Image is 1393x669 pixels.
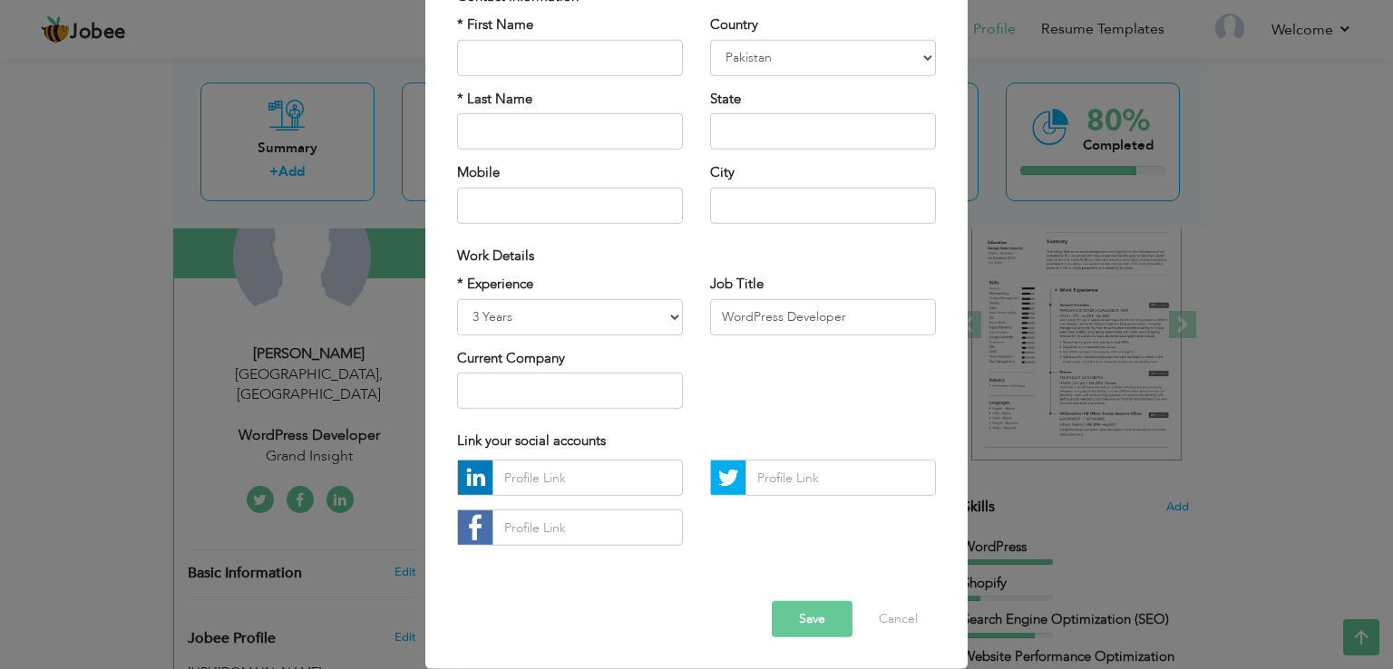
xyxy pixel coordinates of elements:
img: linkedin [458,461,492,495]
button: Save [772,601,852,637]
img: facebook [458,510,492,545]
input: Profile Link [745,460,936,496]
label: Current Company [457,348,565,367]
label: Job Title [710,275,764,294]
label: Country [710,15,758,34]
label: * Last Name [457,90,532,109]
label: State [710,90,741,109]
label: City [710,163,735,182]
img: Twitter [711,461,745,495]
span: Link your social accounts [457,431,606,450]
input: Profile Link [492,460,683,496]
label: Mobile [457,163,500,182]
label: * Experience [457,275,533,294]
input: Profile Link [492,509,683,546]
button: Cancel [861,601,936,637]
span: Work Details [457,246,534,264]
label: * First Name [457,15,533,34]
